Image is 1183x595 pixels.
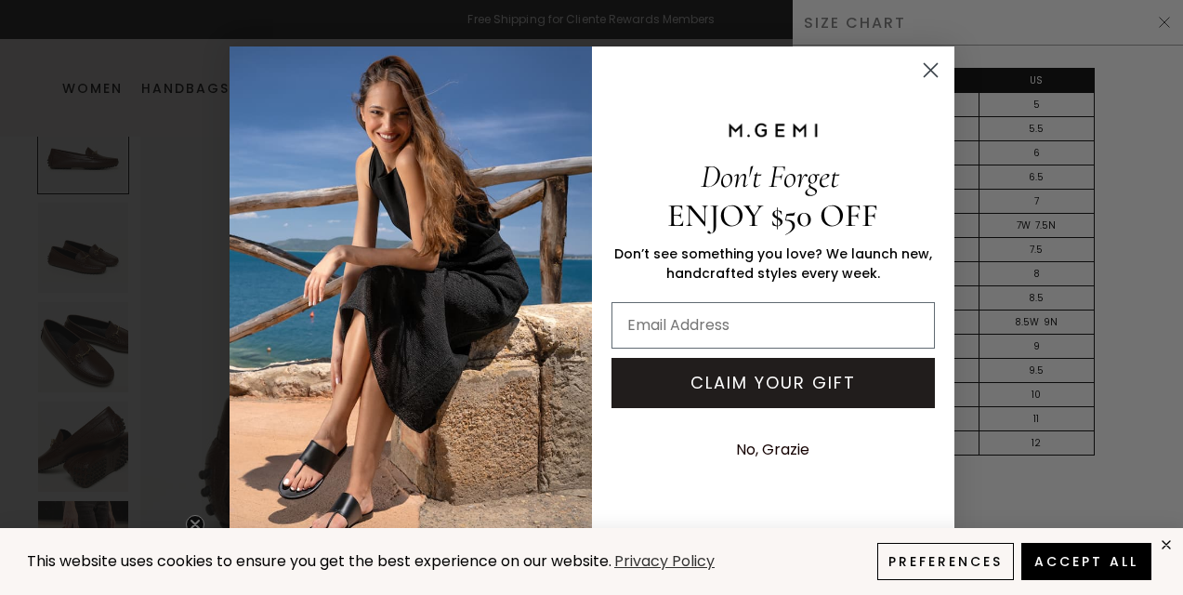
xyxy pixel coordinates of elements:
[1159,537,1174,552] div: close
[727,427,819,473] button: No, Grazie
[611,358,935,408] button: CLAIM YOUR GIFT
[914,54,947,86] button: Close dialog
[611,302,935,349] input: Email Address
[667,196,878,235] span: ENJOY $50 OFF
[1021,543,1151,580] button: Accept All
[27,550,611,572] span: This website uses cookies to ensure you get the best experience on our website.
[877,543,1014,580] button: Preferences
[611,550,717,574] a: Privacy Policy (opens in a new tab)
[614,245,932,283] span: Don’t see something you love? We launch new, handcrafted styles every week.
[727,122,820,139] img: M.GEMI
[230,46,592,549] img: M.Gemi
[701,157,839,196] span: Don't Forget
